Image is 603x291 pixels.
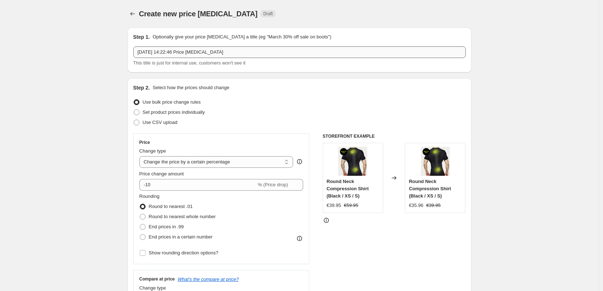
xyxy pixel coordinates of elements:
span: Set product prices individually [143,109,205,115]
span: % (Price drop) [258,182,288,187]
span: End prices in .99 [149,224,184,229]
span: Use CSV upload [143,120,177,125]
img: BACKSHAPELOW_0-00-00-00_80x.jpg [421,147,450,176]
button: What's the compare at price? [178,277,239,282]
p: Select how the prices should change [152,84,229,91]
div: €35.96 [409,202,423,209]
div: €39.95 [327,202,341,209]
div: help [296,158,303,165]
h3: Price [139,140,150,145]
span: Rounding [139,194,160,199]
span: End prices in a certain number [149,234,213,240]
img: BACKSHAPELOW_0-00-00-00_80x.jpg [338,147,367,176]
span: Create new price [MEDICAL_DATA] [139,10,258,18]
span: Price change amount [139,171,184,176]
span: Round Neck Compression Shirt (Black / XS / S) [327,179,369,199]
span: Round to nearest .01 [149,204,193,209]
span: This title is just for internal use, customers won't see it [133,60,246,66]
span: Draft [263,11,273,17]
p: Optionally give your price [MEDICAL_DATA] a title (eg "March 30% off sale on boots") [152,33,331,41]
span: Change type [139,285,166,291]
span: Round to nearest whole number [149,214,216,219]
strike: €39.95 [426,202,441,209]
strike: €59.95 [344,202,359,209]
h6: STOREFRONT EXAMPLE [323,133,466,139]
span: Use bulk price change rules [143,99,201,105]
input: 30% off holiday sale [133,46,466,58]
span: Show rounding direction options? [149,250,218,255]
h2: Step 1. [133,33,150,41]
input: -15 [139,179,256,191]
span: Change type [139,148,166,154]
button: Price change jobs [127,9,138,19]
h2: Step 2. [133,84,150,91]
h3: Compare at price [139,276,175,282]
span: Round Neck Compression Shirt (Black / XS / S) [409,179,451,199]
